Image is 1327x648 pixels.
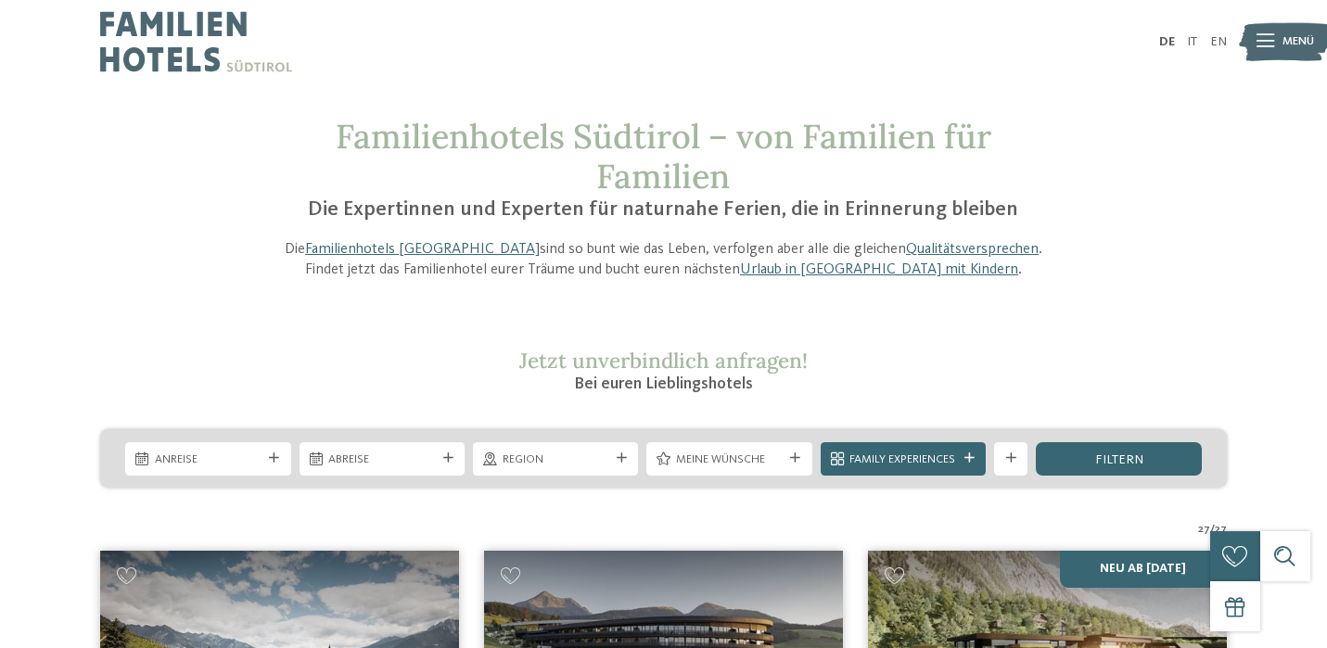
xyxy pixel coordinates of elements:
span: Familienhotels Südtirol – von Familien für Familien [336,115,991,197]
span: Family Experiences [849,451,956,468]
a: Familienhotels [GEOGRAPHIC_DATA] [305,242,540,257]
span: Menü [1282,33,1314,50]
span: Abreise [328,451,435,468]
span: Jetzt unverbindlich anfragen! [519,347,808,374]
a: EN [1210,35,1227,48]
a: Urlaub in [GEOGRAPHIC_DATA] mit Kindern [740,262,1018,277]
span: Region [503,451,609,468]
span: Bei euren Lieblingshotels [574,375,753,392]
span: Meine Wünsche [676,451,783,468]
span: / [1210,521,1215,538]
span: Anreise [155,451,262,468]
a: Qualitätsversprechen [906,242,1039,257]
p: Die sind so bunt wie das Leben, verfolgen aber alle die gleichen . Findet jetzt das Familienhotel... [267,239,1061,281]
a: DE [1159,35,1175,48]
span: 27 [1198,521,1210,538]
span: filtern [1095,453,1143,466]
a: IT [1187,35,1197,48]
span: 27 [1215,521,1227,538]
span: Die Expertinnen und Experten für naturnahe Ferien, die in Erinnerung bleiben [308,199,1018,220]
